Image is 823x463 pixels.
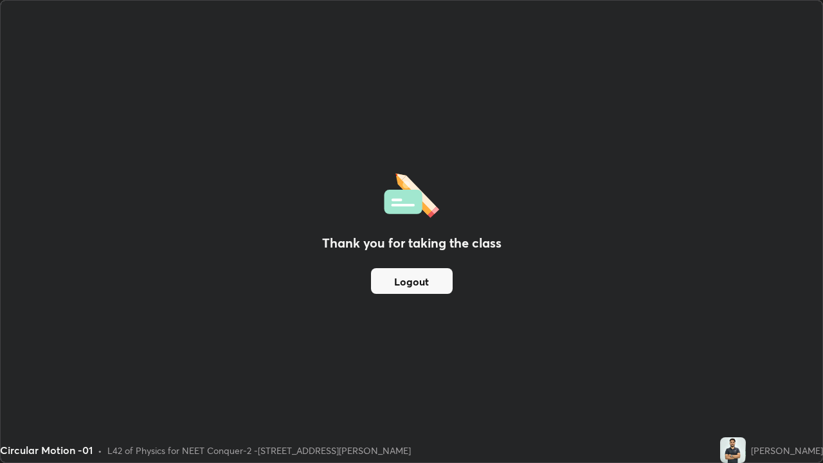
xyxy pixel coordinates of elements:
[322,233,502,253] h2: Thank you for taking the class
[98,444,102,457] div: •
[384,169,439,218] img: offlineFeedback.1438e8b3.svg
[751,444,823,457] div: [PERSON_NAME]
[107,444,411,457] div: L42 of Physics for NEET Conquer-2 -[STREET_ADDRESS][PERSON_NAME]
[720,437,746,463] img: aad7c88180934166bc05e7b1c96e33c5.jpg
[371,268,453,294] button: Logout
